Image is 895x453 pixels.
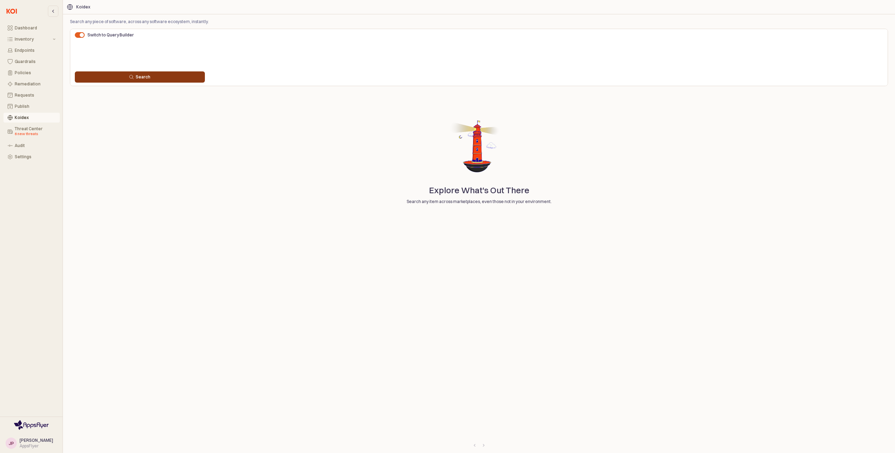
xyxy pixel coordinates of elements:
[20,438,53,443] span: [PERSON_NAME]
[76,5,90,9] div: Koidex
[3,23,60,33] button: Dashboard
[3,113,60,123] button: Koidex
[3,90,60,100] button: Requests
[15,59,56,64] div: Guardrails
[3,141,60,151] button: Audit
[381,198,577,205] p: Search any item across marketplaces, even those not in your environment.
[20,443,53,449] div: AppsFlyer
[3,57,60,67] button: Guardrails
[15,93,56,98] div: Requests
[15,37,51,42] div: Inventory
[70,19,306,25] p: Search any piece of software, across any software ecosystem, instantly.
[15,82,56,86] div: Remediation
[15,143,56,148] div: Audit
[70,441,888,449] nav: Pagination
[136,74,150,80] p: Search
[15,26,56,30] div: Dashboard
[3,46,60,55] button: Endpoints
[3,124,60,139] button: Threat Center
[9,440,14,447] div: JP
[75,41,883,69] iframe: QueryBuildingItay
[3,68,60,78] button: Policies
[15,115,56,120] div: Koidex
[15,104,56,109] div: Publish
[15,48,56,53] div: Endpoints
[3,34,60,44] button: Inventory
[75,71,205,83] button: Search
[15,126,56,137] div: Threat Center
[15,70,56,75] div: Policies
[3,152,60,162] button: Settings
[15,131,56,137] div: 6 new threats
[6,438,17,449] button: JP
[3,102,60,111] button: Publish
[15,154,56,159] div: Settings
[429,184,529,196] p: Explore What's Out There
[3,79,60,89] button: Remediation
[87,32,134,37] span: Switch to Query Builder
